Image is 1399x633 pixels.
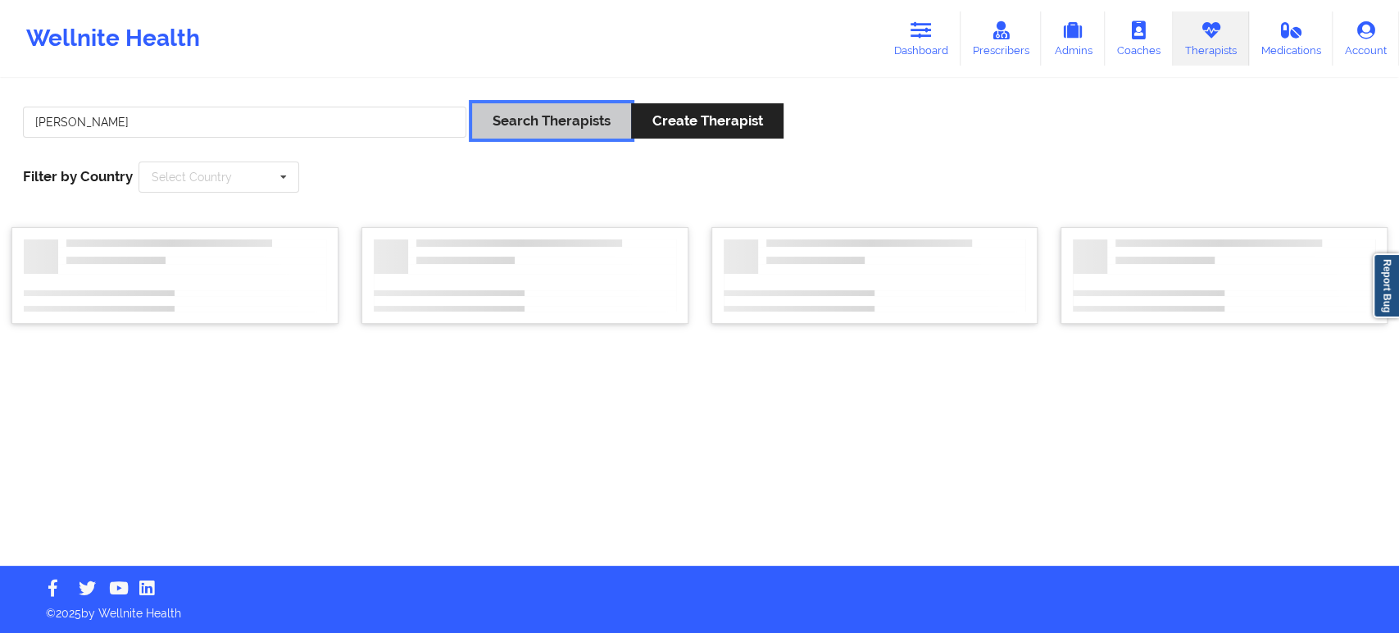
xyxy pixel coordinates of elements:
[472,103,631,139] button: Search Therapists
[1249,11,1333,66] a: Medications
[1333,11,1399,66] a: Account
[882,11,961,66] a: Dashboard
[34,594,1365,622] p: © 2025 by Wellnite Health
[1041,11,1105,66] a: Admins
[152,171,232,183] div: Select Country
[1373,253,1399,318] a: Report Bug
[23,107,466,138] input: Search Keywords
[631,103,783,139] button: Create Therapist
[1105,11,1173,66] a: Coaches
[1173,11,1249,66] a: Therapists
[23,168,133,184] span: Filter by Country
[961,11,1042,66] a: Prescribers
